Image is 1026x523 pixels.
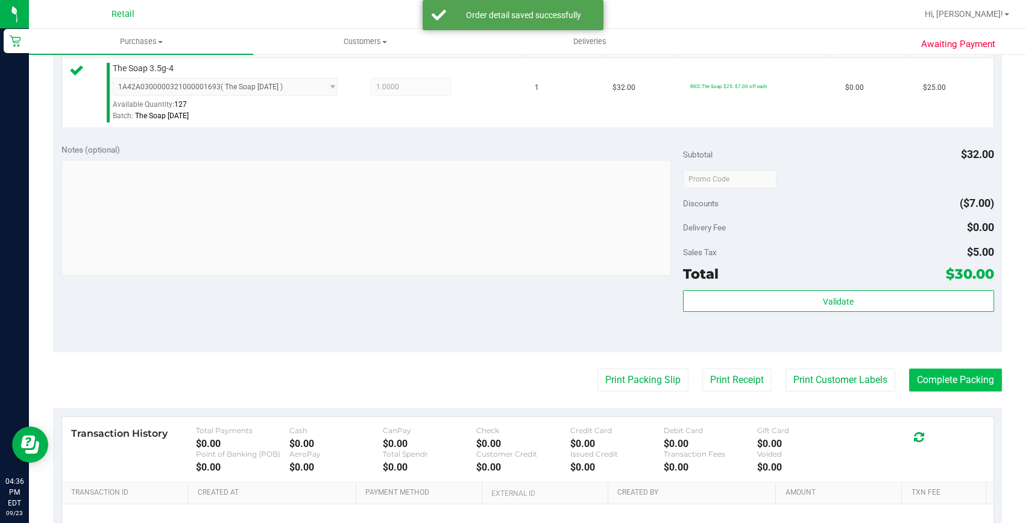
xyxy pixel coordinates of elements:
[196,449,289,458] div: Point of Banking (POB)
[967,221,994,233] span: $0.00
[383,461,476,473] div: $0.00
[612,82,635,94] span: $32.00
[702,369,772,391] button: Print Receipt
[29,36,253,47] span: Purchases
[383,438,476,449] div: $0.00
[757,426,851,435] div: Gift Card
[921,37,995,51] span: Awaiting Payment
[196,461,289,473] div: $0.00
[597,369,688,391] button: Print Packing Slip
[112,9,134,19] span: Retail
[289,426,383,435] div: Cash
[174,100,187,109] span: 127
[570,426,664,435] div: Credit Card
[570,449,664,458] div: Issued Credit
[289,438,383,449] div: $0.00
[196,438,289,449] div: $0.00
[476,438,570,449] div: $0.00
[113,96,350,119] div: Available Quantity:
[617,488,771,498] a: Created By
[113,112,133,120] span: Batch:
[664,461,757,473] div: $0.00
[961,148,994,160] span: $32.00
[383,449,476,458] div: Total Spendr
[923,82,946,94] span: $25.00
[535,82,539,94] span: 1
[909,369,1002,391] button: Complete Packing
[911,488,981,498] a: Txn Fee
[823,297,854,306] span: Validate
[570,438,664,449] div: $0.00
[785,369,895,391] button: Print Customer Labels
[254,36,477,47] span: Customers
[198,488,351,498] a: Created At
[5,509,24,518] p: 09/23
[477,29,702,54] a: Deliveries
[683,247,717,257] span: Sales Tax
[683,223,726,232] span: Delivery Fee
[664,438,757,449] div: $0.00
[476,461,570,473] div: $0.00
[557,36,623,47] span: Deliveries
[683,290,994,312] button: Validate
[196,426,289,435] div: Total Payments
[476,449,570,458] div: Customer Credit
[683,150,713,159] span: Subtotal
[61,145,120,154] span: Notes (optional)
[5,476,24,509] p: 04:36 PM EDT
[29,29,253,54] a: Purchases
[664,449,757,458] div: Transaction Fees
[683,170,776,188] input: Promo Code
[453,9,594,21] div: Order detail saved successfully
[570,461,664,473] div: $0.00
[289,449,383,458] div: AeroPay
[476,426,570,435] div: Check
[946,265,994,282] span: $30.00
[289,461,383,473] div: $0.00
[757,461,851,473] div: $0.00
[253,29,477,54] a: Customers
[683,265,719,282] span: Total
[9,35,21,47] inline-svg: Retail
[664,426,757,435] div: Debit Card
[12,426,48,463] iframe: Resource center
[71,488,183,498] a: Transaction ID
[925,9,1003,19] span: Hi, [PERSON_NAME]!
[683,192,719,214] span: Discounts
[757,438,851,449] div: $0.00
[365,488,477,498] a: Payment Method
[845,82,864,94] span: $0.00
[960,197,994,209] span: ($7.00)
[690,83,767,89] span: RICC The Soap $25: $7.00 off each
[785,488,897,498] a: Amount
[757,449,851,458] div: Voided
[135,112,189,120] span: The Soap [DATE]
[383,426,476,435] div: CanPay
[482,483,608,504] th: External ID
[967,246,994,258] span: $5.00
[113,63,174,74] span: The Soap 3.5g-4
